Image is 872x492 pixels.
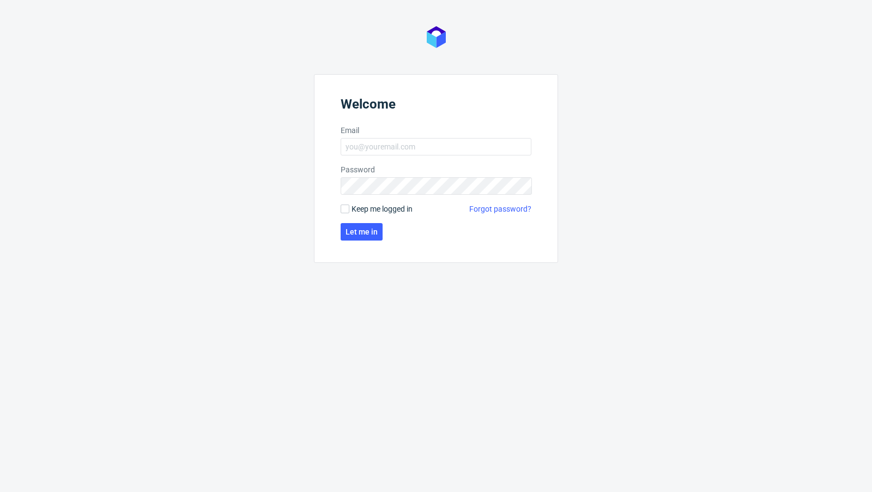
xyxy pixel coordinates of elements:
[346,228,378,236] span: Let me in
[352,203,413,214] span: Keep me logged in
[341,138,531,155] input: you@youremail.com
[341,164,531,175] label: Password
[341,97,531,116] header: Welcome
[469,203,531,214] a: Forgot password?
[341,223,383,241] button: Let me in
[341,125,531,136] label: Email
